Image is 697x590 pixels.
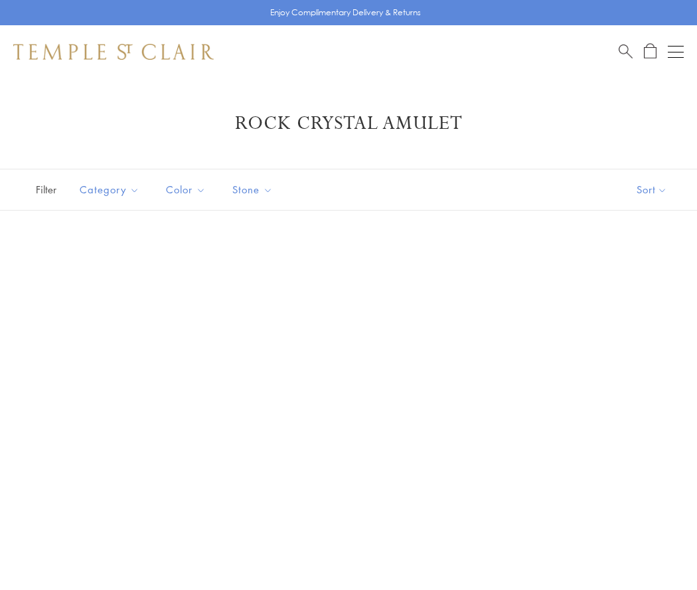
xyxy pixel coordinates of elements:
[270,6,421,19] p: Enjoy Complimentary Delivery & Returns
[644,43,657,60] a: Open Shopping Bag
[13,44,214,60] img: Temple St. Clair
[222,175,283,205] button: Stone
[607,169,697,210] button: Show sort by
[226,181,283,198] span: Stone
[619,43,633,60] a: Search
[668,44,684,60] button: Open navigation
[70,175,149,205] button: Category
[73,181,149,198] span: Category
[33,112,664,136] h1: Rock Crystal Amulet
[156,175,216,205] button: Color
[159,181,216,198] span: Color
